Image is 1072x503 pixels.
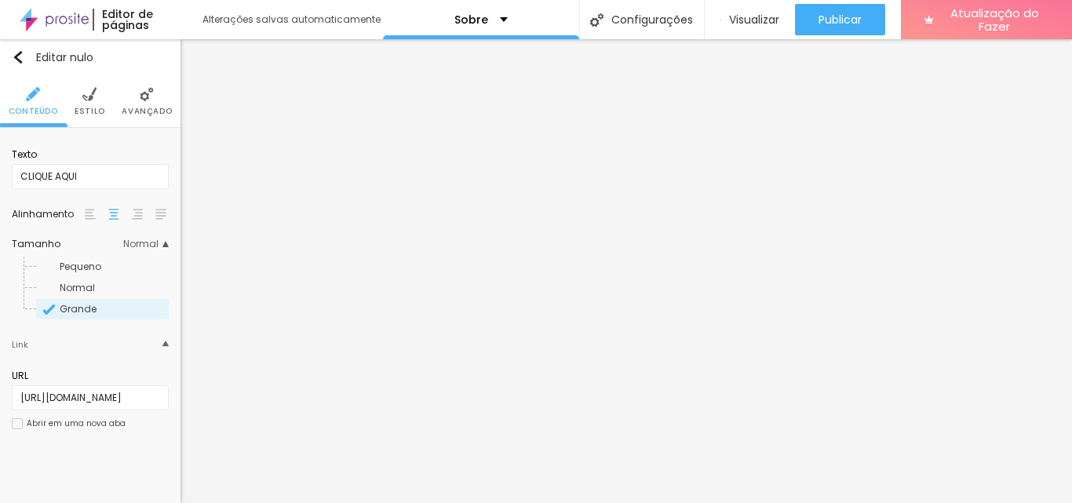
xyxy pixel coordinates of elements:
[819,12,862,27] font: Publicar
[9,105,58,117] font: Conteúdo
[123,237,159,250] font: Normal
[590,13,603,27] img: Ícone
[85,209,96,220] img: paragraph-left-align.svg
[60,281,95,294] font: Normal
[180,39,1072,503] iframe: Editor
[720,13,721,27] img: view-1.svg
[162,341,169,347] img: Ícone
[795,4,885,35] button: Publicar
[42,303,56,316] img: Ícone
[950,5,1039,35] font: Atualização do Fazer
[27,417,126,429] font: Abrir em uma nova aba
[155,209,166,220] img: paragraph-justified-align.svg
[202,13,381,26] font: Alterações salvas automaticamente
[26,87,40,101] img: Ícone
[12,51,24,64] img: Ícone
[122,105,172,117] font: Avançado
[611,12,693,27] font: Configurações
[12,207,74,221] font: Alinhamento
[102,6,153,33] font: Editor de páginas
[108,209,119,220] img: paragraph-center-align.svg
[140,87,154,101] img: Ícone
[82,87,97,101] img: Ícone
[705,4,795,35] button: Visualizar
[729,12,779,27] font: Visualizar
[12,328,169,361] div: ÍconeLink
[12,148,37,161] font: Texto
[12,338,28,351] font: Link
[60,260,101,273] font: Pequeno
[454,12,488,27] font: Sobre
[36,49,93,65] font: Editar nulo
[12,369,28,382] font: URL
[60,302,97,315] font: Grande
[132,209,143,220] img: paragraph-right-align.svg
[75,105,105,117] font: Estilo
[12,237,60,250] font: Tamanho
